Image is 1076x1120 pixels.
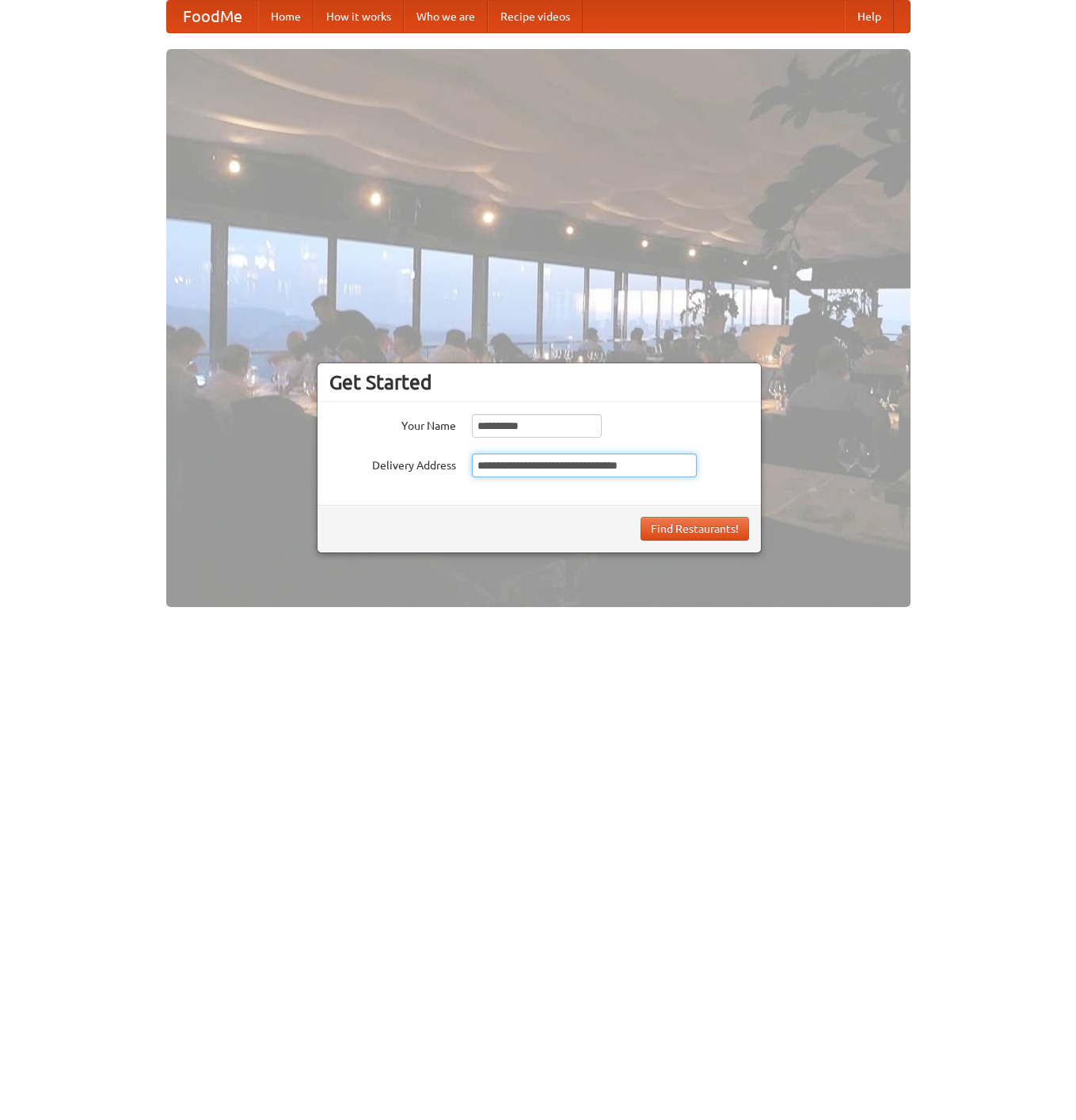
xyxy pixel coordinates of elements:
label: Delivery Address [329,454,456,473]
h3: Get Started [329,370,749,394]
a: Recipe videos [488,1,583,32]
a: Help [845,1,894,32]
button: Find Restaurants! [641,517,749,541]
label: Your Name [329,414,456,434]
a: FoodMe [167,1,258,32]
a: Home [258,1,314,32]
a: Who we are [404,1,488,32]
a: How it works [314,1,404,32]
